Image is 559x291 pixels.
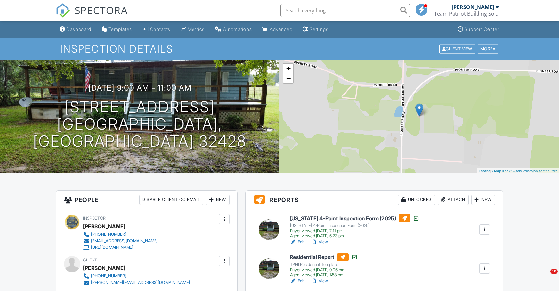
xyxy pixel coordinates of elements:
a: Dashboard [57,23,94,35]
div: Team Patriot Building Solutions [434,10,499,17]
a: Advanced [260,23,295,35]
div: Dashboard [67,26,91,32]
div: [PERSON_NAME] [83,221,125,231]
a: Metrics [178,23,207,35]
div: TPHI Residential Template [290,262,358,267]
div: Agent viewed [DATE] 1:53 pm [290,272,358,278]
div: New [471,195,495,205]
div: Buyer viewed [DATE] 9:05 pm [290,267,358,272]
a: Residential Report TPHI Residential Template Buyer viewed [DATE] 9:05 pm Agent viewed [DATE] 1:53 pm [290,253,358,278]
div: Automations [223,26,252,32]
a: [PHONE_NUMBER] [83,273,190,279]
a: Settings [300,23,331,35]
div: Client View [439,44,475,53]
a: Leaflet [479,169,490,173]
div: Disable Client CC Email [139,195,203,205]
div: Unlocked [398,195,435,205]
div: [URL][DOMAIN_NAME] [91,245,133,250]
div: Metrics [188,26,205,32]
h6: Residential Report [290,253,358,261]
h1: Inspection Details [60,43,499,55]
img: The Best Home Inspection Software - Spectora [56,3,70,18]
div: | [477,168,559,174]
span: 10 [550,269,558,274]
div: [PERSON_NAME] [83,263,125,273]
div: Templates [108,26,132,32]
div: Agent viewed [DATE] 5:23 pm [290,234,419,239]
input: Search everything... [280,4,410,17]
h6: [US_STATE] 4-Point Inspection Form (2025) [290,214,419,222]
a: Support Center [455,23,502,35]
a: Contacts [140,23,173,35]
div: Attach [438,195,469,205]
div: New [206,195,230,205]
a: Automations (Basic) [212,23,255,35]
div: Support Center [465,26,499,32]
a: [PERSON_NAME][EMAIL_ADDRESS][DOMAIN_NAME] [83,279,190,286]
a: Zoom out [283,73,293,83]
div: [PHONE_NUMBER] [91,273,126,279]
div: More [478,44,499,53]
div: Settings [310,26,329,32]
a: Edit [290,239,304,245]
div: [US_STATE] 4-Point Inspection Form (2025) [290,223,419,228]
a: SPECTORA [56,9,128,22]
a: [EMAIL_ADDRESS][DOMAIN_NAME] [83,238,158,244]
h3: [DATE] 9:00 am - 11:00 am [88,83,192,92]
div: Advanced [270,26,292,32]
a: [PHONE_NUMBER] [83,231,158,238]
h1: [STREET_ADDRESS] [GEOGRAPHIC_DATA], [GEOGRAPHIC_DATA] 32428 [10,98,269,150]
a: [US_STATE] 4-Point Inspection Form (2025) [US_STATE] 4-Point Inspection Form (2025) Buyer viewed ... [290,214,419,239]
a: Edit [290,278,304,284]
span: Client [83,258,97,262]
a: © OpenStreetMap contributors [509,169,557,173]
div: [EMAIL_ADDRESS][DOMAIN_NAME] [91,238,158,244]
a: © MapTiler [491,169,508,173]
iframe: Intercom live chat [537,269,553,285]
a: Zoom in [283,64,293,73]
div: [PERSON_NAME] [452,4,494,10]
a: View [311,278,328,284]
div: [PERSON_NAME][EMAIL_ADDRESS][DOMAIN_NAME] [91,280,190,285]
h3: Reports [246,191,503,209]
a: Client View [439,46,477,51]
a: [URL][DOMAIN_NAME] [83,244,158,251]
a: Templates [99,23,135,35]
div: Buyer viewed [DATE] 7:11 pm [290,228,419,234]
span: SPECTORA [75,3,128,17]
span: Inspector [83,216,106,221]
h3: People [56,191,237,209]
div: Contacts [150,26,170,32]
a: View [311,239,328,245]
div: [PHONE_NUMBER] [91,232,126,237]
